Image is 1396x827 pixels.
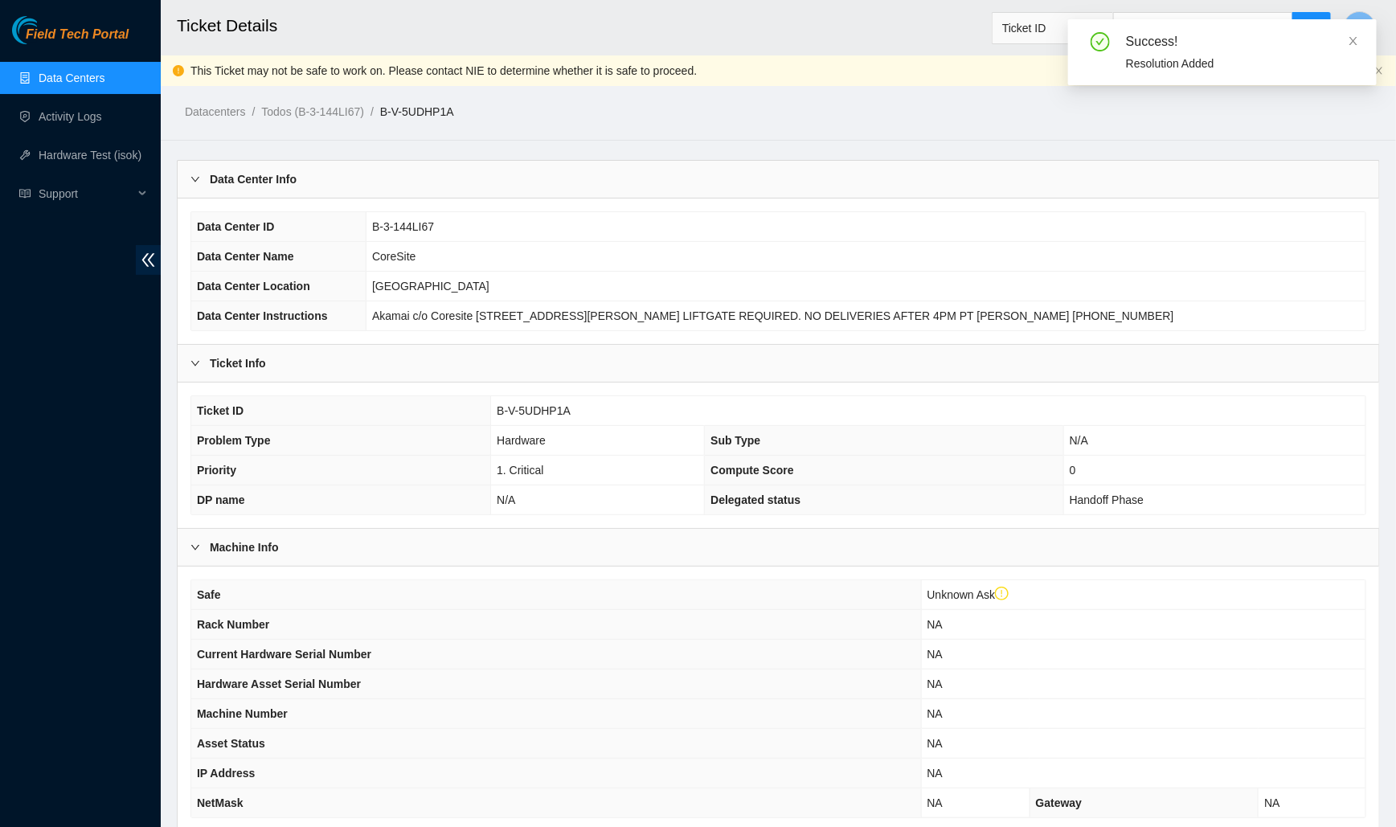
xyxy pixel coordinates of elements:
[1036,796,1083,809] span: Gateway
[370,105,374,118] span: /
[185,105,245,118] a: Datacenters
[927,588,1009,601] span: Unknown Ask
[190,174,200,184] span: right
[927,767,943,780] span: NA
[12,29,129,50] a: Akamai TechnologiesField Tech Portal
[927,678,943,690] span: NA
[197,250,294,263] span: Data Center Name
[1070,464,1076,477] span: 0
[372,220,434,233] span: B-3-144LI67
[197,404,244,417] span: Ticket ID
[1113,12,1293,44] input: Enter text here...
[1348,35,1359,47] span: close
[19,188,31,199] span: read
[136,245,161,275] span: double-left
[210,354,266,372] b: Ticket Info
[210,538,279,556] b: Machine Info
[190,542,200,552] span: right
[497,404,571,417] span: B-V-5UDHP1A
[190,358,200,368] span: right
[197,767,255,780] span: IP Address
[197,618,269,631] span: Rack Number
[1126,55,1357,72] div: Resolution Added
[26,27,129,43] span: Field Tech Portal
[1344,11,1376,43] button: H
[927,707,943,720] span: NA
[372,309,1174,322] span: Akamai c/o Coresite [STREET_ADDRESS][PERSON_NAME] LIFTGATE REQUIRED. NO DELIVERIES AFTER 4PM PT [...
[710,493,800,506] span: Delegated status
[178,161,1379,198] div: Data Center Info
[197,796,244,809] span: NetMask
[1070,434,1088,447] span: N/A
[197,309,328,322] span: Data Center Instructions
[197,493,245,506] span: DP name
[372,280,489,293] span: [GEOGRAPHIC_DATA]
[1002,16,1103,40] span: Ticket ID
[197,678,361,690] span: Hardware Asset Serial Number
[927,648,943,661] span: NA
[1264,796,1279,809] span: NA
[497,434,546,447] span: Hardware
[927,737,943,750] span: NA
[39,149,141,162] a: Hardware Test (isok)
[1126,32,1357,51] div: Success!
[197,707,288,720] span: Machine Number
[1091,32,1110,51] span: check-circle
[39,72,104,84] a: Data Centers
[1355,18,1365,38] span: H
[927,618,943,631] span: NA
[210,170,297,188] b: Data Center Info
[197,280,310,293] span: Data Center Location
[39,110,102,123] a: Activity Logs
[197,588,221,601] span: Safe
[1070,493,1144,506] span: Handoff Phase
[710,434,760,447] span: Sub Type
[252,105,255,118] span: /
[497,493,515,506] span: N/A
[261,105,364,118] a: Todos (B-3-144LI67)
[497,464,543,477] span: 1. Critical
[178,529,1379,566] div: Machine Info
[1292,12,1331,44] button: search
[995,587,1009,601] span: exclamation-circle
[1374,66,1384,76] button: close
[710,464,793,477] span: Compute Score
[12,16,81,44] img: Akamai Technologies
[197,648,371,661] span: Current Hardware Serial Number
[197,220,274,233] span: Data Center ID
[178,345,1379,382] div: Ticket Info
[927,796,943,809] span: NA
[197,737,265,750] span: Asset Status
[197,464,236,477] span: Priority
[380,105,454,118] a: B-V-5UDHP1A
[197,434,271,447] span: Problem Type
[39,178,133,210] span: Support
[372,250,416,263] span: CoreSite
